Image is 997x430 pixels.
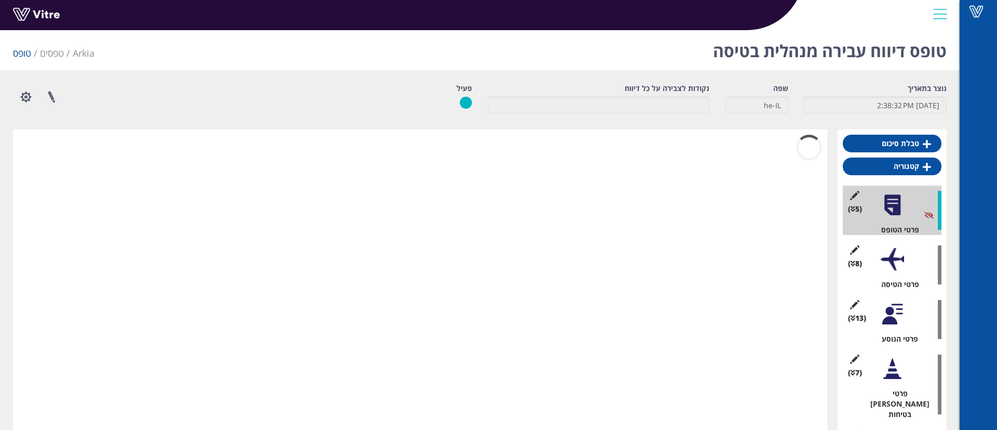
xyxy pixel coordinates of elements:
label: נקודות לצבירה על כל דיווח [625,83,709,94]
img: yes [460,96,472,109]
label: שפה [773,83,788,94]
a: קטגוריה [843,158,941,175]
div: פרטי הנוסע [851,334,941,344]
label: נוצר בתאריך [908,83,947,94]
div: פרטי [PERSON_NAME] בטיחות [851,388,941,420]
a: טפסים [40,47,64,59]
span: (7 ) [848,368,862,378]
div: פרטי הטיסה [851,279,941,290]
a: טבלת סיכום [843,135,941,152]
li: טופס [13,47,40,60]
label: פעיל [456,83,472,94]
span: (5 ) [848,204,862,214]
div: פרטי הטופס [851,225,941,235]
h1: טופס דיווח עבירה מנהלית בטיסה [713,26,947,70]
span: 328 [73,47,95,59]
span: (13 ) [848,313,866,323]
span: (8 ) [848,258,862,269]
